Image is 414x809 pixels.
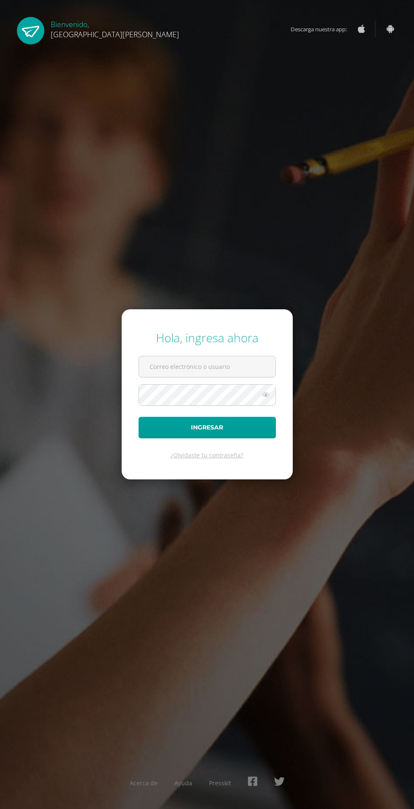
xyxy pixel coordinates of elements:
[139,330,276,346] div: Hola, ingresa ahora
[139,417,276,438] button: Ingresar
[291,21,355,37] span: Descarga nuestra app:
[139,356,275,377] input: Correo electrónico o usuario
[130,779,158,787] a: Acerca de
[171,451,243,459] a: ¿Olvidaste tu contraseña?
[51,17,179,39] div: Bienvenido,
[209,779,231,787] a: Presskit
[174,779,192,787] a: Ayuda
[51,29,179,39] span: [GEOGRAPHIC_DATA][PERSON_NAME]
